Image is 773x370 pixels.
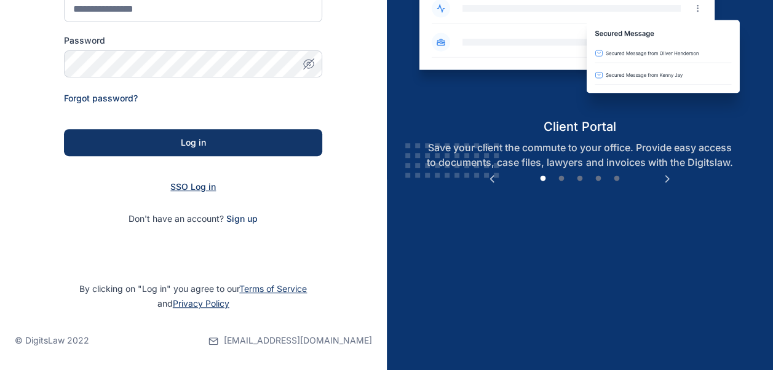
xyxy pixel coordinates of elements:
button: 1 [537,173,549,185]
a: SSO Log in [170,181,216,192]
a: Sign up [226,213,258,224]
label: Password [64,34,322,47]
a: [EMAIL_ADDRESS][DOMAIN_NAME] [208,311,372,370]
button: 2 [555,173,568,185]
button: Previous [486,173,498,185]
p: Save your client the commute to your office. Provide easy access to documents, case files, lawyer... [409,140,750,170]
button: 4 [592,173,605,185]
a: Forgot password? [64,93,138,103]
span: and [157,298,229,309]
p: Don't have an account? [64,213,322,225]
span: Sign up [226,213,258,225]
button: Next [661,173,673,185]
span: [EMAIL_ADDRESS][DOMAIN_NAME] [224,334,372,347]
button: Log in [64,129,322,156]
button: 3 [574,173,586,185]
button: 5 [611,173,623,185]
a: Terms of Service [239,283,307,294]
p: By clicking on "Log in" you agree to our [15,281,372,311]
p: © DigitsLaw 2022 [15,334,89,347]
div: Log in [84,136,303,149]
h5: client portal [409,118,750,135]
a: Privacy Policy [173,298,229,309]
